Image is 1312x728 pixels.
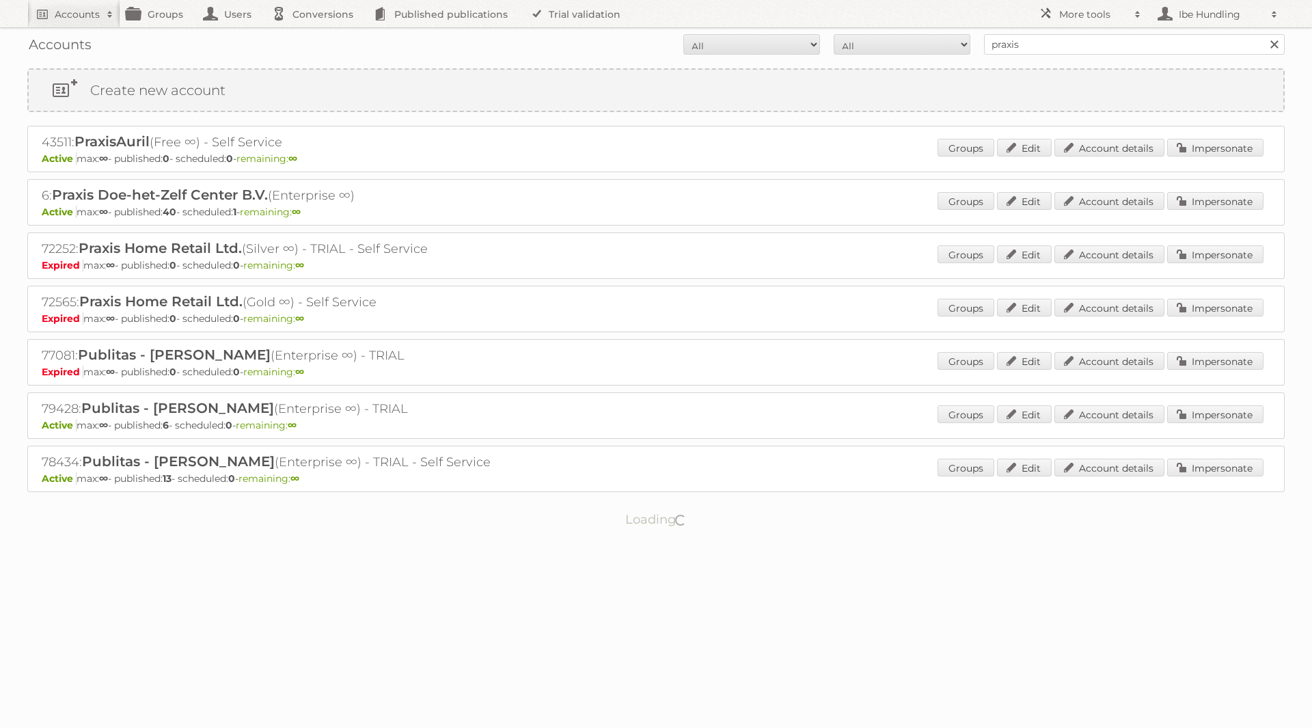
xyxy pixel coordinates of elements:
p: max: - published: - scheduled: - [42,259,1270,271]
a: Groups [938,139,994,157]
strong: 0 [233,259,240,271]
h2: 6: (Enterprise ∞) [42,187,520,204]
a: Account details [1054,192,1164,210]
span: remaining: [243,259,304,271]
strong: 0 [163,152,169,165]
strong: 0 [225,419,232,431]
span: remaining: [236,152,297,165]
strong: ∞ [106,312,115,325]
a: Account details [1054,459,1164,476]
p: max: - published: - scheduled: - [42,366,1270,378]
p: max: - published: - scheduled: - [42,312,1270,325]
a: Account details [1054,245,1164,263]
span: Publitas - [PERSON_NAME] [81,400,274,416]
a: Impersonate [1167,405,1263,423]
span: Expired [42,312,83,325]
a: Impersonate [1167,192,1263,210]
a: Impersonate [1167,139,1263,157]
strong: 40 [163,206,176,218]
strong: ∞ [106,366,115,378]
a: Groups [938,192,994,210]
p: max: - published: - scheduled: - [42,152,1270,165]
a: Edit [997,299,1052,316]
a: Account details [1054,352,1164,370]
a: Account details [1054,405,1164,423]
h2: 72252: (Silver ∞) - TRIAL - Self Service [42,240,520,258]
a: Groups [938,459,994,476]
a: Impersonate [1167,352,1263,370]
h2: Ibe Hundling [1175,8,1264,21]
strong: ∞ [292,206,301,218]
a: Groups [938,352,994,370]
strong: 0 [233,312,240,325]
span: Active [42,419,77,431]
strong: ∞ [295,366,304,378]
h2: 43511: (Free ∞) - Self Service [42,133,520,151]
span: Praxis Doe-het-Zelf Center B.V. [52,187,268,203]
strong: 0 [233,366,240,378]
strong: 13 [163,472,172,485]
p: max: - published: - scheduled: - [42,472,1270,485]
strong: ∞ [99,206,108,218]
a: Groups [938,245,994,263]
a: Edit [997,405,1052,423]
h2: 79428: (Enterprise ∞) - TRIAL [42,400,520,418]
span: remaining: [243,366,304,378]
span: Active [42,472,77,485]
span: Publitas - [PERSON_NAME] [78,347,271,363]
strong: 0 [226,152,233,165]
strong: 0 [228,472,235,485]
a: Edit [997,245,1052,263]
span: remaining: [236,419,297,431]
strong: 0 [169,366,176,378]
p: max: - published: - scheduled: - [42,206,1270,218]
strong: 6 [163,419,169,431]
span: remaining: [240,206,301,218]
a: Groups [938,405,994,423]
strong: ∞ [288,152,297,165]
strong: 0 [169,259,176,271]
h2: More tools [1059,8,1127,21]
a: Edit [997,459,1052,476]
span: PraxisAuril [74,133,150,150]
span: Active [42,152,77,165]
strong: ∞ [99,419,108,431]
strong: 1 [233,206,236,218]
strong: ∞ [99,152,108,165]
strong: 0 [169,312,176,325]
strong: ∞ [288,419,297,431]
p: Loading [582,506,730,533]
h2: Accounts [55,8,100,21]
strong: ∞ [295,259,304,271]
a: Edit [997,192,1052,210]
a: Account details [1054,299,1164,316]
p: max: - published: - scheduled: - [42,419,1270,431]
span: Praxis Home Retail Ltd. [79,293,243,310]
h2: 78434: (Enterprise ∞) - TRIAL - Self Service [42,453,520,471]
a: Impersonate [1167,459,1263,476]
span: Active [42,206,77,218]
span: Expired [42,259,83,271]
a: Groups [938,299,994,316]
a: Impersonate [1167,299,1263,316]
strong: ∞ [295,312,304,325]
a: Edit [997,352,1052,370]
span: Praxis Home Retail Ltd. [79,240,242,256]
span: Expired [42,366,83,378]
span: remaining: [243,312,304,325]
strong: ∞ [290,472,299,485]
span: remaining: [238,472,299,485]
a: Edit [997,139,1052,157]
a: Account details [1054,139,1164,157]
strong: ∞ [106,259,115,271]
h2: 77081: (Enterprise ∞) - TRIAL [42,347,520,364]
a: Impersonate [1167,245,1263,263]
a: Create new account [29,70,1283,111]
span: Publitas - [PERSON_NAME] [82,453,275,470]
strong: ∞ [99,472,108,485]
h2: 72565: (Gold ∞) - Self Service [42,293,520,311]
